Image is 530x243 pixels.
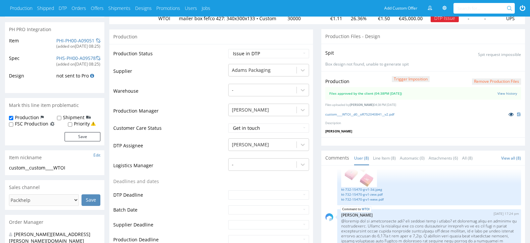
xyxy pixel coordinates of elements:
div: Production [109,29,313,44]
a: Unlink from PH Pro [96,55,100,62]
td: €45,000.00 [394,12,427,24]
button: Trigger Imposition [392,76,430,82]
p: Description [325,121,521,125]
a: Offers [91,5,104,12]
td: - [480,12,502,24]
p: Spit [325,50,334,56]
a: kt-732-15470-g-v1-zew.pdf [341,192,517,197]
label: Production [15,114,39,121]
a: Search for WTOI design in PH Pro [90,73,94,79]
span: Comments [325,155,349,161]
a: View history [498,91,517,96]
td: DTP Deadline [113,190,227,205]
a: Users [185,5,197,12]
td: 30000 [283,12,305,24]
a: Designs [135,5,152,12]
input: Search for... [457,3,508,14]
a: Add Custom Offer [381,3,421,14]
a: Promotions [156,5,180,12]
p: [PERSON_NAME] [341,213,517,218]
a: Jobs [202,5,210,12]
a: Unlink from PH Pro [96,37,100,44]
td: Design [9,72,55,84]
td: Warehouse [113,83,227,103]
td: - [464,12,480,24]
td: Batch Date [113,205,227,219]
div: Production Files - Design [321,29,525,44]
td: Supplier Deadline [113,219,227,234]
div: Sales channel [5,180,104,195]
a: User (8) [354,151,369,165]
td: DTP Assignee [113,138,227,158]
p: Spit request impossible [478,52,521,58]
a: Production [10,5,32,12]
a: All (8) [462,151,473,165]
a: kt-732-15470-g-v1-wew.pdf [341,197,517,202]
a: Attachments (6) [429,151,458,165]
p: Files uploaded by 04:38 PM [DATE] [325,103,521,107]
div: (added on [DATE] 08:25 ) [56,62,100,67]
td: €1.50 [371,12,394,24]
input: Save [81,194,100,206]
td: Supplier [113,63,227,83]
p: Production [325,78,349,85]
a: kt-732-15470-g-v1-3d.jpeg [341,187,517,192]
button: Save [65,132,100,141]
a: Automatic (0) [400,151,425,165]
div: (added on [DATE] 08:25 ) [56,44,100,49]
label: Shipment [63,114,84,121]
div: Files approved by the client (04:38PM [DATE]) [329,91,402,96]
td: €1.11 [305,12,346,24]
td: WTOI [154,12,175,24]
td: Customer Care Status [113,123,227,138]
img: clipboard.svg [517,112,521,116]
td: Production Status [113,48,227,63]
a: PHS-PH00-A09578 [56,55,96,61]
label: Priority [74,121,90,127]
button: Remove production files [472,78,521,85]
a: Shipments [108,5,131,12]
td: Production Manager [113,103,227,123]
a: View all (8) [501,155,521,161]
label: FSC Production [15,121,48,127]
p: [DATE] 17:24 pm [494,211,519,216]
img: icon-production-flag.svg [41,114,44,121]
a: Edit [93,152,100,158]
td: Spec [9,54,55,72]
td: Deadlines and dates [113,177,227,190]
td: Logistics Manager [113,158,227,177]
p: mailer box fefco 427: 340x300x133 • Custom [179,15,279,22]
td: Item [9,37,55,54]
div: Order Manager [5,215,104,229]
a: custom____WTOI__d0__oR752040841__v2.pdf [325,112,394,117]
a: WTOI [362,207,370,212]
a: DTP [59,5,67,12]
div: Mark this line item problematic [5,98,104,113]
div: PH PRO Integration [5,22,104,37]
span: [PERSON_NAME] [325,129,352,133]
img: icon-fsc-production-flag.svg [50,121,55,127]
a: PHI-PH00-A09051 [56,37,94,44]
div: custom__custom____WTOI [9,165,100,171]
td: UPS [502,12,525,24]
td: 26.36% [346,12,371,24]
p: Box design not found, unable to generate spit [325,62,521,67]
img: icon-shipping-flag.svg [86,114,91,121]
a: Orders [72,5,86,12]
img: share_image_120x120.png [325,213,333,221]
span: [PERSON_NAME] [350,103,374,107]
img: yellow_warning_triangle.png [91,121,96,126]
a: Shipped [37,5,54,12]
a: Line Item (8) [373,151,396,165]
div: DTP Issue [431,14,459,22]
div: Item nickname [5,150,104,165]
td: not sent to Pro [55,72,100,84]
